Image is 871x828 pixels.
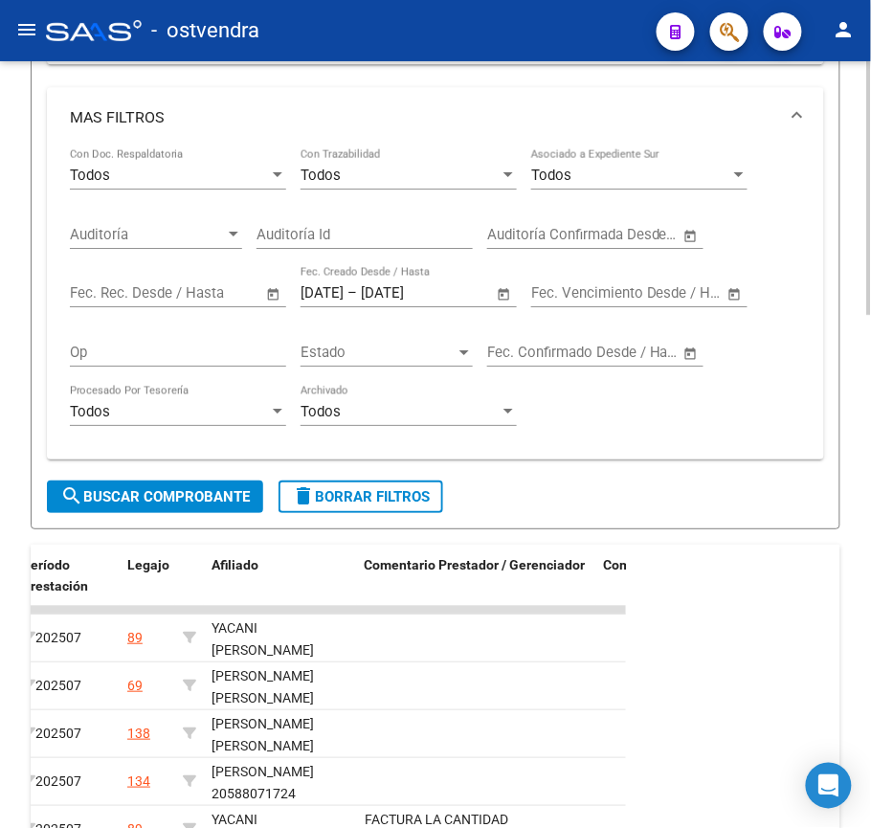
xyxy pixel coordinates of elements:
[127,675,143,697] div: 69
[47,87,824,148] mat-expansion-panel-header: MAS FILTROS
[22,726,81,741] span: 202507
[725,283,747,305] button: Open calendar
[15,18,38,41] mat-icon: menu
[347,284,357,302] span: –
[361,284,454,302] input: End date
[494,283,516,305] button: Open calendar
[14,545,120,629] datatable-header-cell: Período Prestación
[47,148,824,459] div: MAS FILTROS
[127,771,150,793] div: 134
[70,403,110,420] span: Todos
[204,545,357,629] datatable-header-cell: Afiliado
[301,167,341,184] span: Todos
[60,484,83,507] mat-icon: search
[70,107,778,128] mat-panel-title: MAS FILTROS
[567,344,659,361] input: End date
[301,284,344,302] input: Start date
[127,627,143,649] div: 89
[127,723,150,745] div: 138
[292,484,315,507] mat-icon: delete
[70,167,110,184] span: Todos
[301,403,341,420] span: Todos
[127,557,169,572] span: Legajo
[681,343,703,365] button: Open calendar
[301,344,456,361] span: Estado
[212,665,349,730] div: [PERSON_NAME] [PERSON_NAME] 20571805376
[596,545,836,629] datatable-header-cell: Comentario Obra Social
[212,617,349,683] div: YACANI [PERSON_NAME] 20573795122
[833,18,856,41] mat-icon: person
[263,283,285,305] button: Open calendar
[22,630,81,645] span: 202507
[212,713,349,778] div: [PERSON_NAME] [PERSON_NAME] 20586578058
[487,226,549,243] input: Start date
[22,773,81,789] span: 202507
[212,761,349,805] div: [PERSON_NAME] 20588071724
[70,226,225,243] span: Auditoría
[149,284,242,302] input: End date
[365,557,586,572] span: Comentario Prestador / Gerenciador
[120,545,175,629] datatable-header-cell: Legajo
[611,284,703,302] input: End date
[681,225,703,247] button: Open calendar
[806,763,852,809] div: Open Intercom Messenger
[22,678,81,693] span: 202507
[487,344,549,361] input: Start date
[567,226,659,243] input: End date
[60,488,250,505] span: Buscar Comprobante
[531,284,593,302] input: Start date
[47,481,263,513] button: Buscar Comprobante
[531,167,571,184] span: Todos
[357,545,596,629] datatable-header-cell: Comentario Prestador / Gerenciador
[212,557,259,572] span: Afiliado
[22,557,88,594] span: Período Prestación
[151,10,259,52] span: - ostvendra
[604,557,749,572] span: Comentario Obra Social
[292,488,430,505] span: Borrar Filtros
[279,481,443,513] button: Borrar Filtros
[70,284,132,302] input: Start date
